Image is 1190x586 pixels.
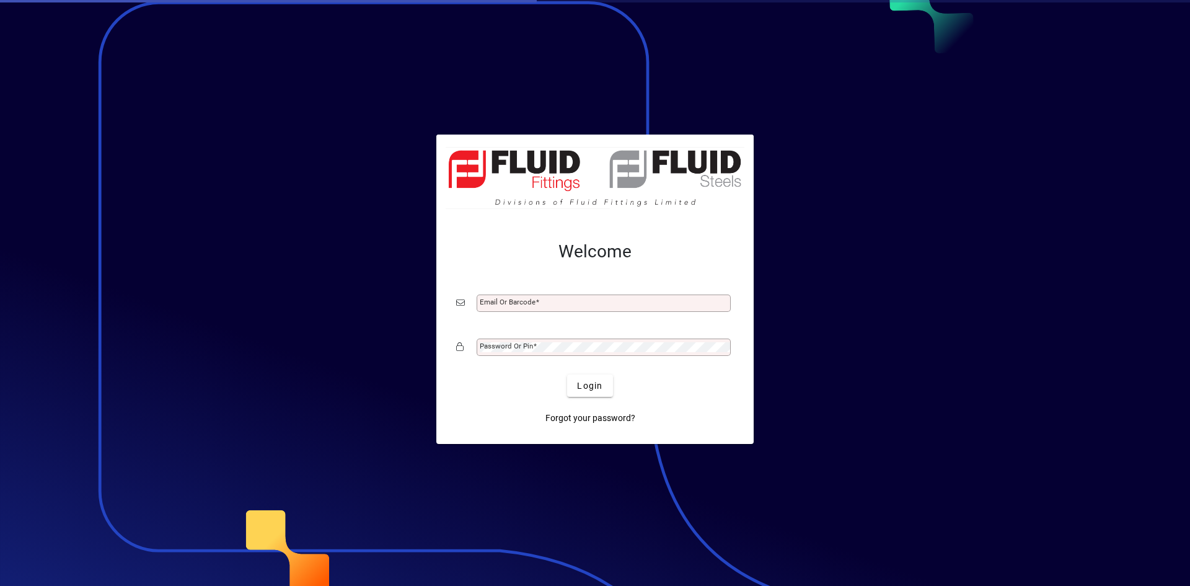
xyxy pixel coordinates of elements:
h2: Welcome [456,241,734,262]
a: Forgot your password? [540,407,640,429]
mat-label: Password or Pin [480,342,533,350]
button: Login [567,375,612,397]
mat-label: Email or Barcode [480,298,535,306]
span: Forgot your password? [545,412,635,425]
span: Login [577,380,602,393]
